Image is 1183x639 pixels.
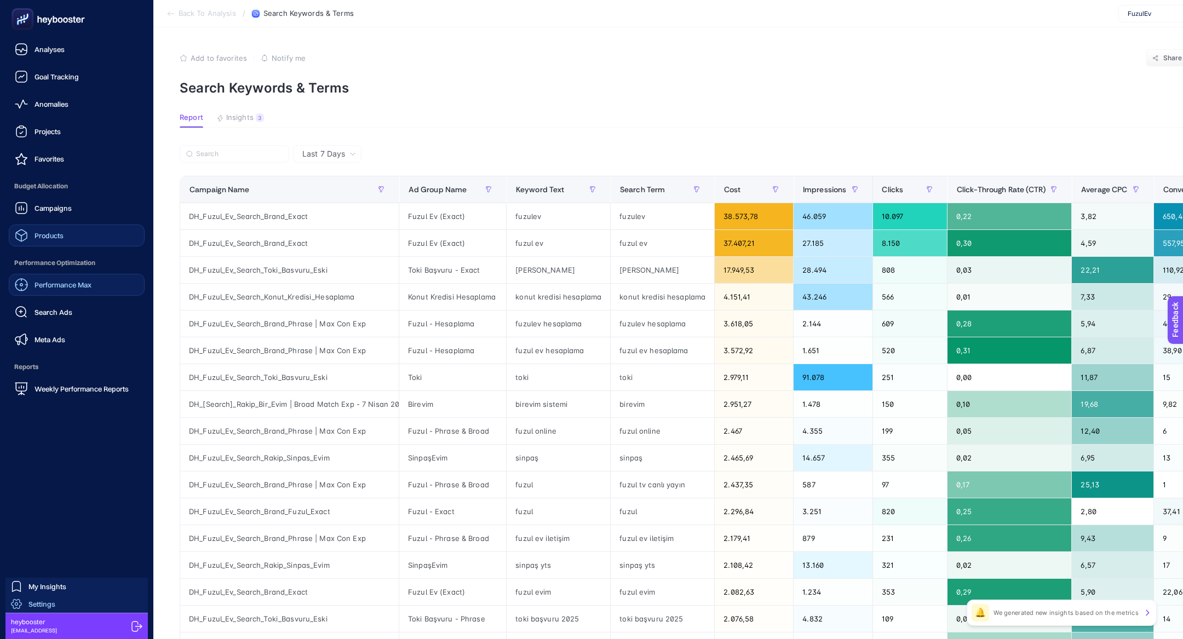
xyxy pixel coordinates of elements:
[9,120,145,142] a: Projects
[994,608,1139,617] p: We generated new insights based on the metrics
[35,127,61,136] span: Projects
[507,337,610,364] div: fuzul ev hesaplama
[507,552,610,578] div: sinpaş yts
[873,230,947,256] div: 8.150
[507,525,610,551] div: fuzul ev iletişim
[1072,364,1153,390] div: 11,87
[1072,445,1153,471] div: 6,95
[399,471,506,498] div: Fuzul - Phrase & Broad
[35,231,64,240] span: Products
[611,284,714,310] div: konut kredisi hesaplama
[399,606,506,632] div: Toki Başvuru - Phrase
[9,38,145,60] a: Analyses
[794,525,872,551] div: 879
[507,284,610,310] div: konut kredisi hesaplama
[28,582,66,591] span: My Insights
[399,498,506,525] div: Fuzul - Exact
[882,185,903,194] span: Clicks
[399,284,506,310] div: Konut Kredisi Hesaplama
[515,185,564,194] span: Keyword Text
[180,230,399,256] div: DH_Fuzul_Ev_Search_Brand_Exact
[611,391,714,417] div: birevim
[794,498,872,525] div: 3.251
[399,257,506,283] div: Toki Başvuru - Exact
[9,252,145,274] span: Performance Optimization
[715,418,793,444] div: 2.467
[9,301,145,323] a: Search Ads
[1072,230,1153,256] div: 4,59
[947,606,1071,632] div: 0,02
[180,418,399,444] div: DH_Fuzul_Ev_Search_Brand_Phrase | Max Con Exp
[507,579,610,605] div: fuzul evim
[715,310,793,337] div: 3.618,05
[947,391,1071,417] div: 0,10
[611,337,714,364] div: fuzul ev hesaplama
[1072,284,1153,310] div: 7,33
[715,257,793,283] div: 17.949,53
[399,391,506,417] div: Birevim
[408,185,467,194] span: Ad Group Name
[715,337,793,364] div: 3.572,92
[9,356,145,378] span: Reports
[611,579,714,605] div: fuzul evim
[873,445,947,471] div: 355
[873,579,947,605] div: 353
[35,308,72,316] span: Search Ads
[507,364,610,390] div: toki
[611,257,714,283] div: [PERSON_NAME]
[180,391,399,417] div: DH_[Search]_Rakip_Bir_Evim | Broad Match Exp - 7 Nisan 2025
[256,113,264,122] div: 3
[873,310,947,337] div: 609
[399,418,506,444] div: Fuzul - Phrase & Broad
[399,579,506,605] div: Fuzul Ev (Exact)
[1072,579,1153,605] div: 5,90
[507,310,610,337] div: fuzulev hesaplama
[873,257,947,283] div: 808
[399,364,506,390] div: Toki
[5,578,148,595] a: My Insights
[794,364,872,390] div: 91.078
[1163,54,1182,62] span: Share
[611,445,714,471] div: sinpaş
[947,525,1071,551] div: 0,26
[873,606,947,632] div: 109
[715,606,793,632] div: 2.076,58
[794,310,872,337] div: 2.144
[1072,418,1153,444] div: 12,40
[243,9,245,18] span: /
[399,337,506,364] div: Fuzul - Hesaplama
[263,9,354,18] span: Search Keywords & Terms
[507,257,610,283] div: [PERSON_NAME]
[507,498,610,525] div: fuzul
[873,337,947,364] div: 520
[180,579,399,605] div: DH_Fuzul_Ev_Search_Brand_Exact
[35,154,64,163] span: Favorites
[947,310,1071,337] div: 0,28
[611,203,714,229] div: fuzulev
[611,418,714,444] div: fuzul online
[189,185,249,194] span: Campaign Name
[619,185,665,194] span: Search Term
[35,280,91,289] span: Performance Max
[723,185,740,194] span: Cost
[28,600,55,608] span: Settings
[794,203,872,229] div: 46.059
[9,378,145,400] a: Weekly Performance Reports
[261,54,306,62] button: Notify me
[35,335,65,344] span: Meta Ads
[873,552,947,578] div: 321
[794,418,872,444] div: 4.355
[715,471,793,498] div: 2.437,35
[1072,391,1153,417] div: 19,68
[802,185,846,194] span: Impressions
[180,337,399,364] div: DH_Fuzul_Ev_Search_Brand_Phrase | Max Con Exp
[1072,525,1153,551] div: 9,43
[11,618,57,626] span: heybooster
[9,66,145,88] a: Goal Tracking
[507,445,610,471] div: sinpaş
[191,54,247,62] span: Add to favorites
[180,364,399,390] div: DH_Fuzul_Ev_Search_Toki_Basvuru_Eski
[1072,552,1153,578] div: 6,57
[794,230,872,256] div: 27.185
[35,72,79,81] span: Goal Tracking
